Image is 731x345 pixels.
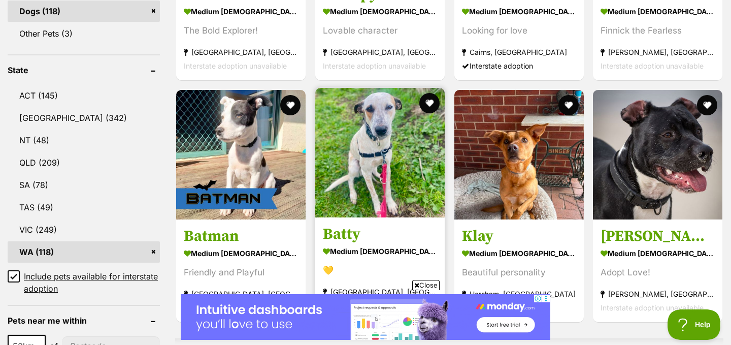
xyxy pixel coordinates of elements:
[8,316,160,325] header: Pets near me within
[601,24,715,38] div: Finnick the Fearless
[315,217,445,320] a: Batty medium [DEMOGRAPHIC_DATA] Dog 💛 [GEOGRAPHIC_DATA], [GEOGRAPHIC_DATA] Interstate adoption
[184,266,298,279] div: Friendly and Playful
[8,174,160,196] a: SA (78)
[280,95,301,115] button: favourite
[462,45,576,59] strong: Cairns, [GEOGRAPHIC_DATA]
[315,88,445,217] img: Batty - Mixed Breed Dog
[184,24,298,38] div: The Bold Explorer!
[8,270,160,295] a: Include pets available for interstate adoption
[454,90,584,219] img: Klay - Australian Kelpie Dog
[176,219,306,322] a: Batman medium [DEMOGRAPHIC_DATA] Dog Friendly and Playful [GEOGRAPHIC_DATA], [GEOGRAPHIC_DATA] In...
[462,4,576,19] strong: medium [DEMOGRAPHIC_DATA] Dog
[323,4,437,19] strong: medium [DEMOGRAPHIC_DATA] Dog
[323,61,426,70] span: Interstate adoption unavailable
[323,264,437,277] div: 💛
[184,61,287,70] span: Interstate adoption unavailable
[8,23,160,44] a: Other Pets (3)
[601,4,715,19] strong: medium [DEMOGRAPHIC_DATA] Dog
[462,24,576,38] div: Looking for love
[8,85,160,106] a: ACT (145)
[323,45,437,59] strong: [GEOGRAPHIC_DATA], [GEOGRAPHIC_DATA]
[601,227,715,246] h3: [PERSON_NAME]
[419,93,440,113] button: favourite
[601,45,715,59] strong: [PERSON_NAME], [GEOGRAPHIC_DATA]
[323,225,437,244] h3: Batty
[697,95,717,115] button: favourite
[184,4,298,19] strong: medium [DEMOGRAPHIC_DATA] Dog
[462,266,576,279] div: Beautiful personality
[668,309,721,340] iframe: Help Scout Beacon - Open
[323,244,437,259] strong: medium [DEMOGRAPHIC_DATA] Dog
[601,246,715,261] strong: medium [DEMOGRAPHIC_DATA] Dog
[184,246,298,261] strong: medium [DEMOGRAPHIC_DATA] Dog
[462,59,576,73] div: Interstate adoption
[8,152,160,173] a: QLD (209)
[601,266,715,279] div: Adopt Love!
[8,197,160,218] a: TAS (49)
[8,130,160,151] a: NT (48)
[462,246,576,261] strong: medium [DEMOGRAPHIC_DATA] Dog
[601,287,715,301] strong: [PERSON_NAME], [GEOGRAPHIC_DATA]
[412,280,440,290] span: Close
[323,285,437,299] strong: [GEOGRAPHIC_DATA], [GEOGRAPHIC_DATA]
[601,61,704,70] span: Interstate adoption unavailable
[454,219,584,322] a: Klay medium [DEMOGRAPHIC_DATA] Dog Beautiful personality Horsham, [GEOGRAPHIC_DATA] Interstate ad...
[8,241,160,263] a: WA (118)
[8,1,160,22] a: Dogs (118)
[176,90,306,219] img: Batman - Australian Kelpie Dog
[323,24,437,38] div: Lovable character
[184,287,298,301] strong: [GEOGRAPHIC_DATA], [GEOGRAPHIC_DATA]
[184,45,298,59] strong: [GEOGRAPHIC_DATA], [GEOGRAPHIC_DATA]
[8,66,160,75] header: State
[24,270,160,295] span: Include pets available for interstate adoption
[462,301,576,315] div: Interstate adoption
[593,90,722,219] img: Bowser - Mixed breed Dog
[593,219,722,322] a: [PERSON_NAME] medium [DEMOGRAPHIC_DATA] Dog Adopt Love! [PERSON_NAME], [GEOGRAPHIC_DATA] Intersta...
[181,294,550,340] iframe: Advertisement
[558,95,578,115] button: favourite
[462,287,576,301] strong: Horsham, [GEOGRAPHIC_DATA]
[184,227,298,246] h3: Batman
[601,303,704,312] span: Interstate adoption unavailable
[8,219,160,240] a: VIC (249)
[462,227,576,246] h3: Klay
[8,107,160,129] a: [GEOGRAPHIC_DATA] (342)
